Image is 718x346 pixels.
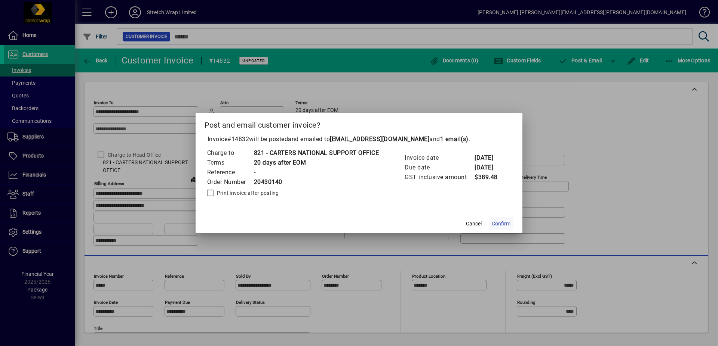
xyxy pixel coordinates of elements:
td: Charge to [207,148,254,158]
span: Confirm [492,220,510,228]
label: Print invoice after posting [215,189,279,197]
td: Order Number [207,177,254,187]
td: GST inclusive amount [404,172,474,182]
td: Due date [404,163,474,172]
span: #14832 [227,135,249,143]
td: [DATE] [474,153,504,163]
b: [EMAIL_ADDRESS][DOMAIN_NAME] [330,135,429,143]
td: Invoice date [404,153,474,163]
td: [DATE] [474,163,504,172]
button: Confirm [489,217,513,230]
td: 20 days after EOM [254,158,379,168]
td: - [254,168,379,177]
span: and emailed to [288,135,469,143]
td: 821 - CARTERS NATIONAL SUPPORT OFFICE [254,148,379,158]
p: Invoice will be posted . [205,135,514,144]
h2: Post and email customer invoice? [196,113,523,134]
td: $389.48 [474,172,504,182]
td: Terms [207,158,254,168]
span: and [429,135,469,143]
td: 20430140 [254,177,379,187]
b: 1 email(s) [440,135,469,143]
button: Cancel [462,217,486,230]
td: Reference [207,168,254,177]
span: Cancel [466,220,482,228]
